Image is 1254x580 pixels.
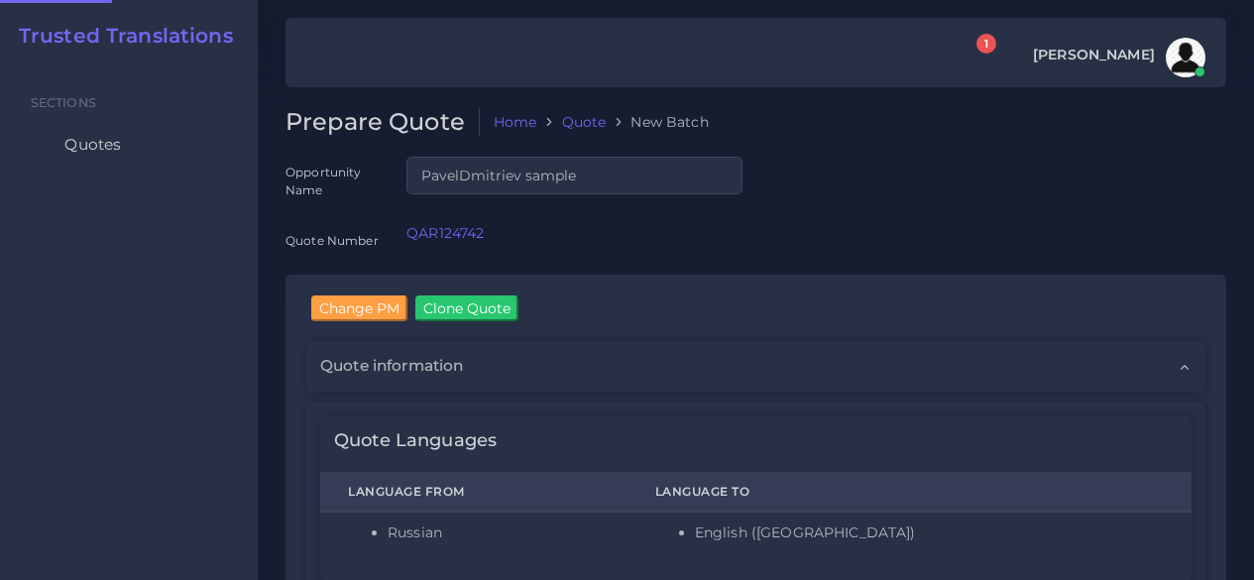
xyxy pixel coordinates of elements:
[976,34,996,54] span: 1
[494,112,537,132] a: Home
[285,232,379,249] label: Quote Number
[285,164,379,198] label: Opportunity Name
[320,355,463,377] span: Quote information
[64,134,121,156] span: Quotes
[31,95,96,110] span: Sections
[5,24,233,48] a: Trusted Translations
[320,472,627,512] th: Language From
[15,124,243,166] a: Quotes
[285,108,480,137] h2: Prepare Quote
[415,295,518,321] input: Clone Quote
[1033,48,1155,61] span: [PERSON_NAME]
[959,45,993,71] a: 1
[334,430,497,452] h4: Quote Languages
[606,112,708,132] li: New Batch
[1023,38,1212,77] a: [PERSON_NAME]avatar
[388,522,600,543] li: Russian
[306,341,1205,391] div: Quote information
[1166,38,1205,77] img: avatar
[311,295,407,321] input: Change PM
[562,112,607,132] a: Quote
[627,472,1192,512] th: Language To
[406,224,484,242] a: QAR124742
[695,522,1164,543] li: English ([GEOGRAPHIC_DATA])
